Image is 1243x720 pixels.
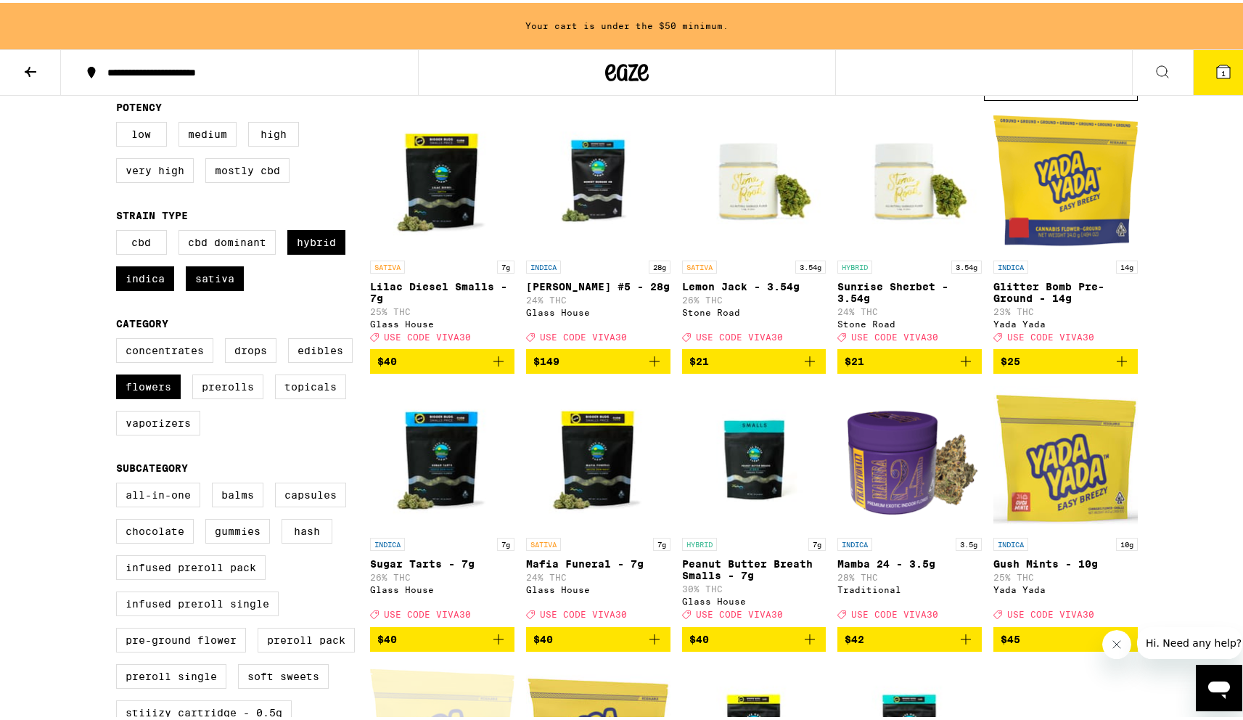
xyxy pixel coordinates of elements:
[1196,662,1242,708] iframe: Button to launch messaging window
[993,346,1138,371] button: Add to bag
[526,570,670,579] p: 24% THC
[993,316,1138,326] div: Yada Yada
[845,353,864,364] span: $21
[116,661,226,686] label: Preroll Single
[186,263,244,288] label: Sativa
[116,516,194,541] label: Chocolate
[1221,66,1226,75] span: 1
[837,346,982,371] button: Add to bag
[116,552,266,577] label: Infused Preroll Pack
[533,631,553,642] span: $40
[179,227,276,252] label: CBD Dominant
[837,555,982,567] p: Mamba 24 - 3.5g
[377,631,397,642] span: $40
[287,227,345,252] label: Hybrid
[851,607,938,617] span: USE CODE VIVA30
[682,382,826,528] img: Glass House - Peanut Butter Breath Smalls - 7g
[116,119,167,144] label: Low
[696,607,783,617] span: USE CODE VIVA30
[993,105,1138,346] a: Open page for Glitter Bomb Pre-Ground - 14g from Yada Yada
[497,258,514,271] p: 7g
[956,535,982,548] p: 3.5g
[795,258,826,271] p: 3.54g
[526,278,670,290] p: [PERSON_NAME] #5 - 28g
[837,258,872,271] p: HYBRID
[282,516,332,541] label: Hash
[116,408,200,433] label: Vaporizers
[526,382,670,528] img: Glass House - Mafia Funeral - 7g
[370,570,514,579] p: 26% THC
[377,353,397,364] span: $40
[837,316,982,326] div: Stone Road
[179,119,237,144] label: Medium
[526,292,670,302] p: 24% THC
[205,155,290,180] label: Mostly CBD
[837,304,982,314] p: 24% THC
[370,624,514,649] button: Add to bag
[808,535,826,548] p: 7g
[837,624,982,649] button: Add to bag
[384,607,471,617] span: USE CODE VIVA30
[682,278,826,290] p: Lemon Jack - 3.54g
[116,459,188,471] legend: Subcategory
[682,305,826,314] div: Stone Road
[116,480,200,504] label: All-In-One
[1001,353,1020,364] span: $25
[682,258,717,271] p: SATIVA
[993,570,1138,579] p: 25% THC
[682,624,826,649] button: Add to bag
[993,258,1028,271] p: INDICA
[370,316,514,326] div: Glass House
[653,535,670,548] p: 7g
[526,105,670,346] a: Open page for Donny Burger #5 - 28g from Glass House
[682,555,826,578] p: Peanut Butter Breath Smalls - 7g
[370,278,514,301] p: Lilac Diesel Smalls - 7g
[682,105,826,346] a: Open page for Lemon Jack - 3.54g from Stone Road
[682,594,826,603] div: Glass House
[993,535,1028,548] p: INDICA
[696,330,783,339] span: USE CODE VIVA30
[370,105,514,346] a: Open page for Lilac Diesel Smalls - 7g from Glass House
[526,105,670,250] img: Glass House - Donny Burger #5 - 28g
[116,263,174,288] label: Indica
[248,119,299,144] label: High
[1007,607,1094,617] span: USE CODE VIVA30
[682,292,826,302] p: 26% THC
[1007,330,1094,339] span: USE CODE VIVA30
[540,607,627,617] span: USE CODE VIVA30
[225,335,276,360] label: Drops
[837,105,982,250] img: Stone Road - Sunrise Sherbet - 3.54g
[851,330,938,339] span: USE CODE VIVA30
[526,305,670,314] div: Glass House
[993,382,1138,623] a: Open page for Gush Mints - 10g from Yada Yada
[993,582,1138,592] div: Yada Yada
[370,555,514,567] p: Sugar Tarts - 7g
[116,589,279,613] label: Infused Preroll Single
[993,382,1138,528] img: Yada Yada - Gush Mints - 10g
[533,353,559,364] span: $149
[1116,258,1138,271] p: 14g
[205,516,270,541] label: Gummies
[649,258,670,271] p: 28g
[370,304,514,314] p: 25% THC
[275,372,346,396] label: Topicals
[384,330,471,339] span: USE CODE VIVA30
[288,335,353,360] label: Edibles
[275,480,346,504] label: Capsules
[212,480,263,504] label: Balms
[1102,627,1131,656] iframe: Close message
[526,624,670,649] button: Add to bag
[837,382,982,623] a: Open page for Mamba 24 - 3.5g from Traditional
[238,661,329,686] label: Soft Sweets
[993,278,1138,301] p: Glitter Bomb Pre-Ground - 14g
[526,555,670,567] p: Mafia Funeral - 7g
[837,582,982,592] div: Traditional
[526,582,670,592] div: Glass House
[116,625,246,650] label: Pre-ground Flower
[116,155,194,180] label: Very High
[845,631,864,642] span: $42
[993,304,1138,314] p: 23% THC
[370,582,514,592] div: Glass House
[1001,631,1020,642] span: $45
[116,335,213,360] label: Concentrates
